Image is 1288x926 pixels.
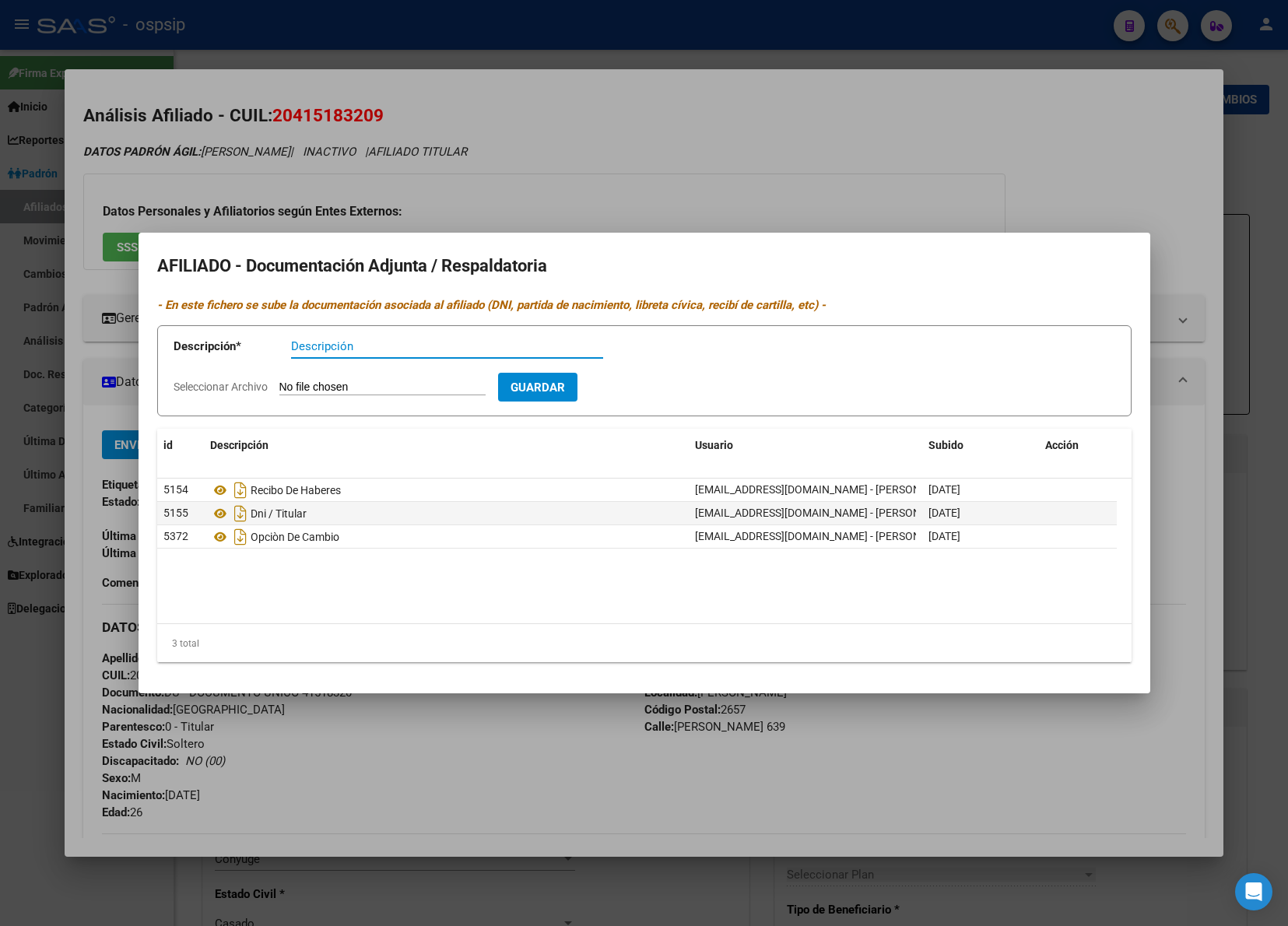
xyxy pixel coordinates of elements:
[163,483,188,496] span: 5154
[210,439,268,451] span: Descripción
[157,624,1132,663] div: 3 total
[204,429,689,462] datatable-header-cell: Descripción
[689,429,922,462] datatable-header-cell: Usuario
[163,439,173,451] span: id
[174,338,291,356] p: Descripción
[174,381,268,393] span: Seleccionar Archivo
[1235,873,1272,910] div: Open Intercom Messenger
[163,530,188,542] span: 5372
[695,483,959,496] span: [EMAIL_ADDRESS][DOMAIN_NAME] - [PERSON_NAME]
[695,439,733,451] span: Usuario
[928,483,960,496] span: [DATE]
[251,484,341,496] span: Recibo De Haberes
[157,298,826,312] i: - En este fichero se sube la documentación asociada al afiliado (DNI, partida de nacimiento, libr...
[498,373,577,402] button: Guardar
[251,531,339,543] span: Opciòn De Cambio
[928,507,960,519] span: [DATE]
[157,251,1132,281] h2: AFILIADO - Documentación Adjunta / Respaldatoria
[251,507,307,520] span: Dni / Titular
[695,530,959,542] span: [EMAIL_ADDRESS][DOMAIN_NAME] - [PERSON_NAME]
[163,507,188,519] span: 5155
[511,381,565,395] span: Guardar
[922,429,1039,462] datatable-header-cell: Subido
[928,439,963,451] span: Subido
[695,507,959,519] span: [EMAIL_ADDRESS][DOMAIN_NAME] - [PERSON_NAME]
[230,478,251,503] i: Descargar documento
[157,429,204,462] datatable-header-cell: id
[230,501,251,526] i: Descargar documento
[1045,439,1079,451] span: Acción
[928,530,960,542] span: [DATE]
[1039,429,1117,462] datatable-header-cell: Acción
[230,524,251,549] i: Descargar documento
